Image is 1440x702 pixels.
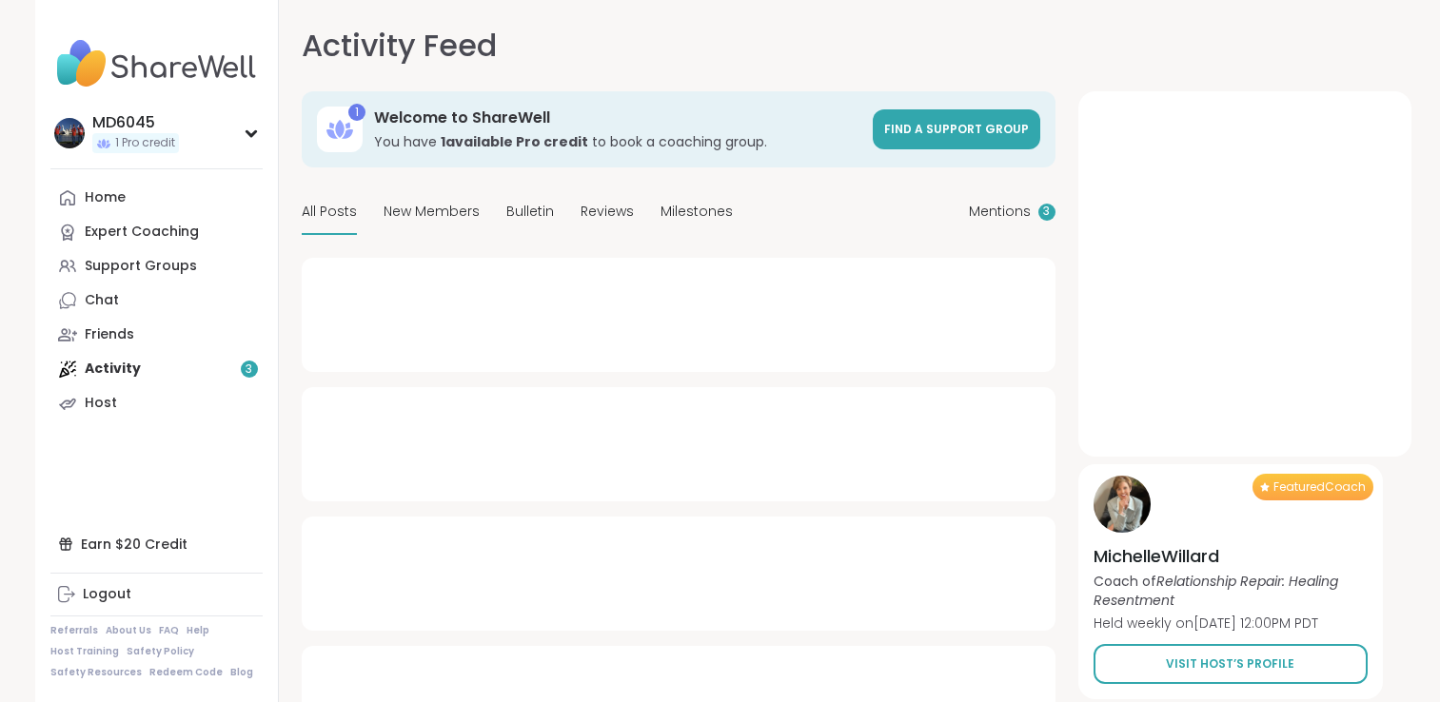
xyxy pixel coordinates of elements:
a: Help [187,624,209,637]
span: Visit Host’s Profile [1166,655,1294,673]
h4: MichelleWillard [1094,544,1368,568]
a: Friends [50,318,263,352]
img: MD6045 [54,118,85,148]
b: 1 available Pro credit [441,132,588,151]
div: Expert Coaching [85,223,199,242]
img: MichelleWillard [1094,476,1151,533]
a: Blog [230,666,253,679]
div: Logout [83,585,131,604]
a: Support Groups [50,249,263,283]
span: 3 [1043,204,1050,220]
a: Chat [50,283,263,318]
a: Redeem Code [149,666,223,679]
a: Visit Host’s Profile [1094,644,1368,684]
a: About Us [106,624,151,637]
p: Held weekly on [DATE] 12:00PM PDT [1094,614,1368,633]
h3: You have to book a coaching group. [374,132,861,151]
i: Relationship Repair: Healing Resentment [1094,572,1338,610]
span: Featured Coach [1273,479,1366,495]
div: 1 [348,104,365,121]
a: Host [50,386,263,420]
span: 1 Pro credit [115,135,175,151]
p: Coach of [1094,572,1368,610]
div: Friends [85,325,134,344]
a: Referrals [50,624,98,637]
a: FAQ [159,624,179,637]
img: ShareWell Nav Logo [50,30,263,97]
div: MD6045 [92,112,179,133]
a: Safety Resources [50,666,142,679]
div: Earn $20 Credit [50,527,263,561]
span: New Members [384,202,480,222]
div: Host [85,394,117,413]
span: Bulletin [506,202,554,222]
a: Home [50,181,263,215]
div: Support Groups [85,257,197,276]
a: Logout [50,577,263,612]
span: Reviews [581,202,634,222]
a: Find a support group [873,109,1040,149]
h3: Welcome to ShareWell [374,107,861,128]
a: Expert Coaching [50,215,263,249]
span: Milestones [661,202,733,222]
div: Home [85,188,126,207]
span: All Posts [302,202,357,222]
h1: Activity Feed [302,23,497,68]
span: Find a support group [884,121,1029,137]
div: Chat [85,291,119,310]
a: Host Training [50,645,119,658]
span: Mentions [969,202,1031,222]
a: Safety Policy [127,645,194,658]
